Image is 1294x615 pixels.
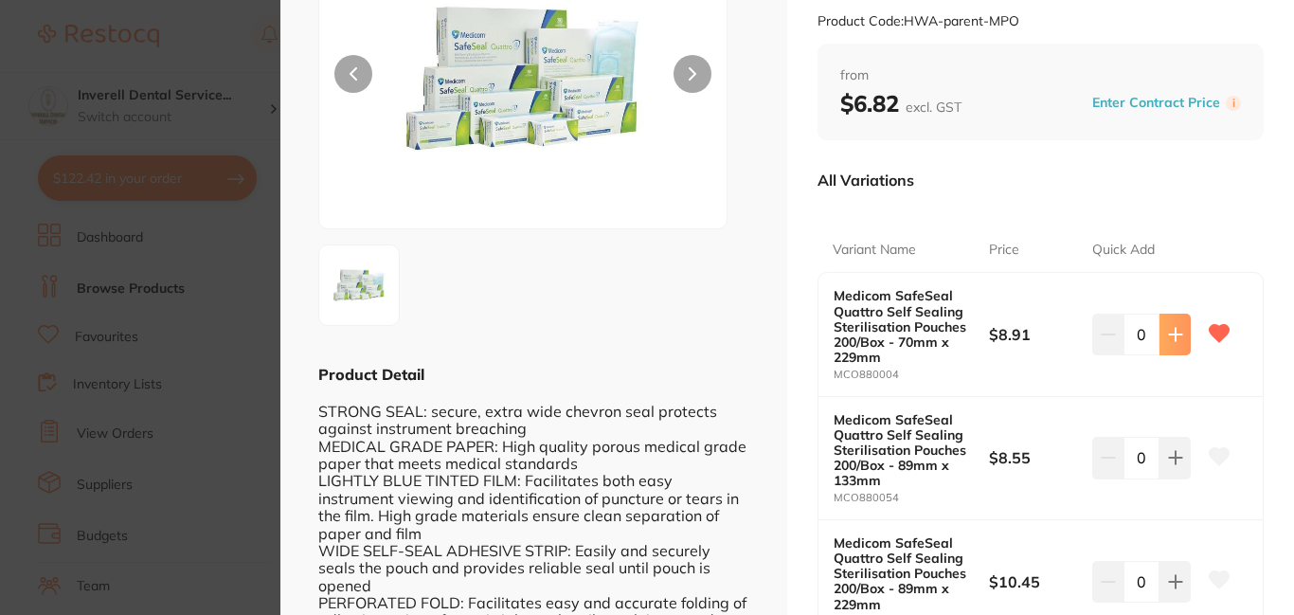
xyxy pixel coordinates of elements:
b: Medicom SafeSeal Quattro Self Sealing Sterilisation Pouches 200/Box - 70mm x 229mm [834,288,973,364]
small: Product Code: HWA-parent-MPO [818,13,1019,29]
b: $8.91 [989,324,1082,345]
small: MCO880054 [834,492,989,504]
span: from [840,66,1241,85]
img: cGc [325,251,393,319]
label: i [1226,96,1241,111]
button: Enter Contract Price [1087,94,1226,112]
b: $8.55 [989,447,1082,468]
p: Variant Name [833,241,916,260]
small: MCO880004 [834,369,989,381]
b: $10.45 [989,571,1082,592]
p: Quick Add [1092,241,1155,260]
p: Price [989,241,1019,260]
span: excl. GST [906,99,962,116]
b: $6.82 [840,89,962,118]
b: Medicom SafeSeal Quattro Self Sealing Sterilisation Pouches 200/Box - 89mm x 229mm [834,535,973,611]
b: Product Detail [318,365,424,384]
b: Medicom SafeSeal Quattro Self Sealing Sterilisation Pouches 200/Box - 89mm x 133mm [834,412,973,488]
p: All Variations [818,171,914,190]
